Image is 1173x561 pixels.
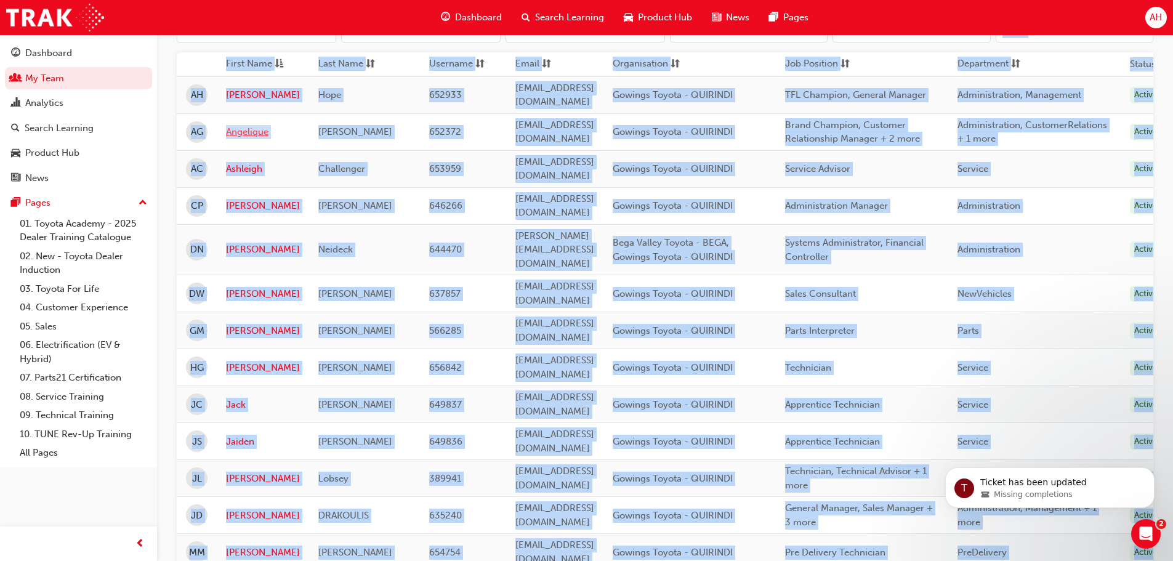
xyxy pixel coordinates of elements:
[1145,7,1167,28] button: AH
[785,200,888,211] span: Administration Manager
[318,57,363,72] span: Last Name
[1011,57,1020,72] span: sorting-icon
[318,244,353,255] span: Neideck
[318,325,392,336] span: [PERSON_NAME]
[455,10,502,25] span: Dashboard
[226,546,300,560] a: [PERSON_NAME]
[1130,198,1162,214] div: Active
[515,57,539,72] span: Email
[957,119,1107,145] span: Administration, CustomerRelations + 1 more
[512,5,614,30] a: search-iconSearch Learning
[226,472,300,486] a: [PERSON_NAME]
[515,193,594,219] span: [EMAIL_ADDRESS][DOMAIN_NAME]
[15,214,152,247] a: 01. Toyota Academy - 2025 Dealer Training Catalogue
[785,237,924,262] span: Systems Administrator, Financial Controller
[429,57,473,72] span: Username
[25,121,94,135] div: Search Learning
[5,192,152,214] button: Pages
[957,362,988,373] span: Service
[957,547,1007,558] span: PreDelivery
[318,436,392,447] span: [PERSON_NAME]
[15,368,152,387] a: 07. Parts21 Certification
[613,547,733,558] span: Gowings Toyota - QUIRINDI
[957,288,1012,299] span: NewVehicles
[190,361,204,375] span: HG
[15,443,152,462] a: All Pages
[957,163,988,174] span: Service
[191,398,203,412] span: JC
[226,324,300,338] a: [PERSON_NAME]
[189,546,205,560] span: MM
[840,57,850,72] span: sorting-icon
[226,435,300,449] a: Jaiden
[139,195,147,211] span: up-icon
[785,119,920,145] span: Brand Champion, Customer Relationship Manager + 2 more
[5,167,152,190] a: News
[135,536,145,552] span: prev-icon
[15,425,152,444] a: 10. TUNE Rev-Up Training
[759,5,818,30] a: pages-iconPages
[515,230,594,269] span: [PERSON_NAME][EMAIL_ADDRESS][DOMAIN_NAME]
[613,473,733,484] span: Gowings Toyota - QUIRINDI
[11,98,20,109] span: chart-icon
[1131,519,1161,549] iframe: Intercom live chat
[11,48,20,59] span: guage-icon
[429,57,497,72] button: Usernamesorting-icon
[15,280,152,299] a: 03. Toyota For Life
[1130,161,1162,177] div: Active
[785,436,880,447] span: Apprentice Technician
[25,171,49,185] div: News
[11,173,20,184] span: news-icon
[226,398,300,412] a: Jack
[226,243,300,257] a: [PERSON_NAME]
[190,243,204,257] span: DN
[957,436,988,447] span: Service
[191,162,203,176] span: AC
[522,10,530,25] span: search-icon
[613,399,733,410] span: Gowings Toyota - QUIRINDI
[785,547,885,558] span: Pre Delivery Technician
[11,123,20,134] span: search-icon
[6,4,104,31] a: Trak
[318,288,392,299] span: [PERSON_NAME]
[429,473,461,484] span: 389941
[1130,397,1162,413] div: Active
[1130,544,1162,561] div: Active
[671,57,680,72] span: sorting-icon
[5,117,152,140] a: Search Learning
[15,387,152,406] a: 08. Service Training
[226,199,300,213] a: [PERSON_NAME]
[429,436,462,447] span: 649836
[318,399,392,410] span: [PERSON_NAME]
[429,399,462,410] span: 649837
[226,162,300,176] a: Ashleigh
[318,163,365,174] span: Challenger
[613,237,733,262] span: Bega Valley Toyota - BEGA, Gowings Toyota - QUIRINDI
[191,199,203,213] span: CP
[226,125,300,139] a: Angelique
[613,89,733,100] span: Gowings Toyota - QUIRINDI
[1130,124,1162,140] div: Active
[515,502,594,528] span: [EMAIL_ADDRESS][DOMAIN_NAME]
[441,10,450,25] span: guage-icon
[366,57,375,72] span: sorting-icon
[429,288,461,299] span: 637857
[226,57,272,72] span: First Name
[189,287,204,301] span: DW
[535,10,604,25] span: Search Learning
[431,5,512,30] a: guage-iconDashboard
[318,362,392,373] span: [PERSON_NAME]
[957,244,1020,255] span: Administration
[785,89,926,100] span: TFL Champion, General Manager
[1130,286,1162,302] div: Active
[515,355,594,380] span: [EMAIL_ADDRESS][DOMAIN_NAME]
[318,126,392,137] span: [PERSON_NAME]
[11,73,20,84] span: people-icon
[15,247,152,280] a: 02. New - Toyota Dealer Induction
[1150,10,1162,25] span: AH
[11,198,20,209] span: pages-icon
[785,502,933,528] span: General Manager, Sales Manager + 3 more
[957,57,1025,72] button: Departmentsorting-icon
